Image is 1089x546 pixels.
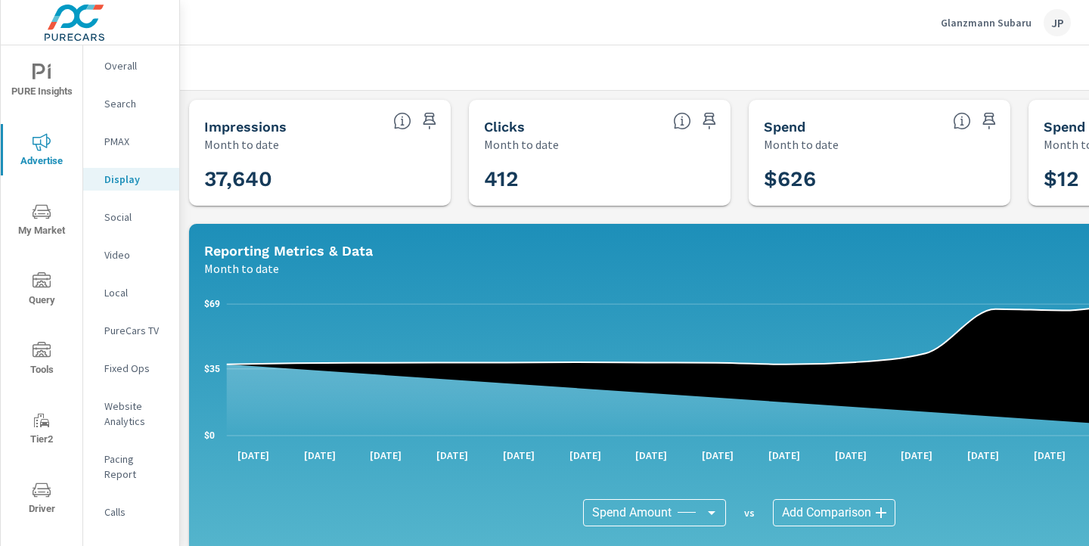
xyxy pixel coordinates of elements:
[890,448,943,463] p: [DATE]
[697,109,721,133] span: Save this to your personalized report
[764,166,995,192] h3: $626
[417,109,442,133] span: Save this to your personalized report
[484,119,525,135] h5: Clicks
[773,499,895,526] div: Add Comparison
[83,395,179,433] div: Website Analytics
[559,448,612,463] p: [DATE]
[83,501,179,523] div: Calls
[227,448,280,463] p: [DATE]
[953,112,971,130] span: The amount of money spent on advertising during the period.
[977,109,1001,133] span: Save this to your personalized report
[83,281,179,304] div: Local
[104,209,167,225] p: Social
[484,135,559,154] p: Month to date
[104,58,167,73] p: Overall
[204,299,220,309] text: $69
[204,364,220,374] text: $35
[726,506,773,520] p: vs
[204,166,436,192] h3: 37,640
[5,481,78,518] span: Driver
[583,499,726,526] div: Spend Amount
[1044,9,1071,36] div: JP
[824,448,877,463] p: [DATE]
[104,134,167,149] p: PMAX
[204,259,279,278] p: Month to date
[673,112,691,130] span: The number of times an ad was clicked by a consumer.
[758,448,811,463] p: [DATE]
[104,399,167,429] p: Website Analytics
[5,411,78,448] span: Tier2
[83,244,179,266] div: Video
[83,54,179,77] div: Overall
[492,448,545,463] p: [DATE]
[104,172,167,187] p: Display
[104,361,167,376] p: Fixed Ops
[5,203,78,240] span: My Market
[83,130,179,153] div: PMAX
[204,243,373,259] h5: Reporting Metrics & Data
[957,448,1010,463] p: [DATE]
[5,342,78,379] span: Tools
[1023,448,1076,463] p: [DATE]
[484,166,715,192] h3: 412
[83,168,179,191] div: Display
[426,448,479,463] p: [DATE]
[104,247,167,262] p: Video
[83,357,179,380] div: Fixed Ops
[104,323,167,338] p: PureCars TV
[941,16,1032,29] p: Glanzmann Subaru
[293,448,346,463] p: [DATE]
[204,135,279,154] p: Month to date
[104,451,167,482] p: Pacing Report
[204,430,215,441] text: $0
[83,92,179,115] div: Search
[592,505,672,520] span: Spend Amount
[104,285,167,300] p: Local
[359,448,412,463] p: [DATE]
[764,135,839,154] p: Month to date
[764,119,805,135] h5: Spend
[5,272,78,309] span: Query
[5,64,78,101] span: PURE Insights
[104,504,167,520] p: Calls
[5,133,78,170] span: Advertise
[204,119,287,135] h5: Impressions
[83,319,179,342] div: PureCars TV
[691,448,744,463] p: [DATE]
[83,448,179,486] div: Pacing Report
[393,112,411,130] span: The number of times an ad was shown on your behalf.
[104,96,167,111] p: Search
[83,206,179,228] div: Social
[782,505,871,520] span: Add Comparison
[625,448,678,463] p: [DATE]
